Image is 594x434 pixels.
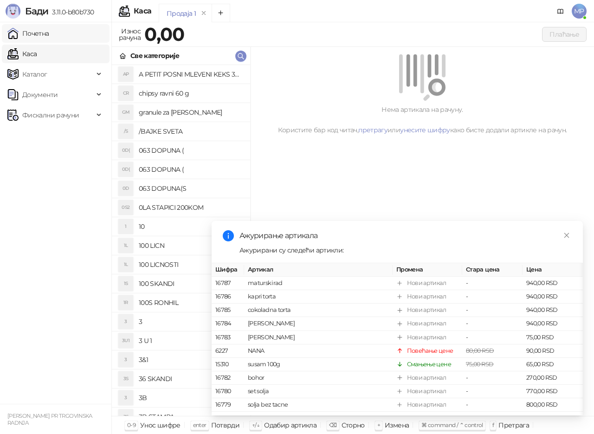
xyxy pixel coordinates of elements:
[407,400,446,409] div: Нови артикал
[244,277,393,290] td: maturski rad
[466,347,494,354] span: 80,00 RSD
[562,230,572,240] a: Close
[112,65,250,416] div: grid
[385,419,409,431] div: Измена
[264,419,316,431] div: Одабир артикла
[523,317,583,330] td: 940,00 RSD
[212,344,244,358] td: 6227
[212,290,244,304] td: 16786
[118,181,133,196] div: 0D
[139,295,243,310] h4: 100S RONHIL
[212,398,244,412] td: 16779
[462,398,523,412] td: -
[139,314,243,329] h4: 3
[25,6,48,17] span: Бади
[244,290,393,304] td: kapri torta
[139,105,243,120] h4: granule za [PERSON_NAME]
[462,317,523,330] td: -
[212,263,244,277] th: Шифра
[139,276,243,291] h4: 100 SKANDI
[139,238,243,253] h4: 100 LICN
[492,421,494,428] span: f
[130,51,179,61] div: Све категорије
[244,385,393,398] td: set solja
[212,317,244,330] td: 16784
[212,4,230,22] button: Add tab
[542,27,587,42] button: Плаћање
[393,263,462,277] th: Промена
[118,276,133,291] div: 1S
[118,238,133,253] div: 1L
[407,414,451,423] div: Смањење цене
[139,162,243,177] h4: 063 DOPUNA (
[244,371,393,385] td: bohor
[223,230,234,241] span: info-circle
[523,304,583,317] td: 940,00 RSD
[252,421,259,428] span: ↑/↓
[523,385,583,398] td: 770,00 RSD
[48,8,94,16] span: 3.11.0-b80b730
[342,419,365,431] div: Сторно
[139,124,243,139] h4: /BAJKE SVETA
[139,86,243,101] h4: chipsy ravni 60 g
[462,277,523,290] td: -
[572,4,587,19] span: MP
[239,230,572,241] div: Ажурирање артикала
[239,245,572,255] div: Ажурирани су следећи артикли:
[117,25,142,44] div: Износ рачуна
[118,314,133,329] div: 3
[466,361,493,368] span: 75,00 RSD
[134,7,151,15] div: Каса
[212,412,244,425] td: 14378
[167,8,196,19] div: Продаја 1
[118,295,133,310] div: 1R
[118,352,133,367] div: 3
[139,200,243,215] h4: 0LA STAPICI 200KOM
[523,290,583,304] td: 940,00 RSD
[563,232,570,239] span: close
[118,390,133,405] div: 3
[244,412,393,425] td: sampon
[462,290,523,304] td: -
[407,373,446,382] div: Нови артикал
[118,67,133,82] div: AP
[139,371,243,386] h4: 36 SKANDI
[118,371,133,386] div: 3S
[212,330,244,344] td: 16783
[118,409,133,424] div: 3S
[139,257,243,272] h4: 100 LICNOSTI
[118,333,133,348] div: 3U1
[421,421,483,428] span: ⌘ command / ⌃ control
[407,387,446,396] div: Нови артикал
[212,385,244,398] td: 16780
[193,421,207,428] span: enter
[407,346,453,356] div: Повећање цене
[407,279,446,288] div: Нови артикал
[462,385,523,398] td: -
[407,360,451,369] div: Смањење цене
[140,419,181,431] div: Унос шифре
[407,292,446,301] div: Нови артикал
[7,24,49,43] a: Почетна
[118,124,133,139] div: /S
[377,421,380,428] span: +
[139,219,243,234] h4: 10
[22,65,47,84] span: Каталог
[139,143,243,158] h4: 063 DOPUNA (
[523,263,583,277] th: Цена
[139,333,243,348] h4: 3 U 1
[139,409,243,424] h4: 3B STAMPA
[144,23,184,45] strong: 0,00
[244,304,393,317] td: cokoladna torta
[7,413,92,426] small: [PERSON_NAME] PR TRGOVINSKA RADNJA
[198,9,210,17] button: remove
[244,344,393,358] td: NANA
[127,421,136,428] span: 0-9
[358,126,387,134] a: претрагу
[6,4,20,19] img: Logo
[118,143,133,158] div: 0D(
[400,126,450,134] a: унесите шифру
[407,319,446,328] div: Нови артикал
[244,263,393,277] th: Артикал
[523,358,583,371] td: 65,00 RSD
